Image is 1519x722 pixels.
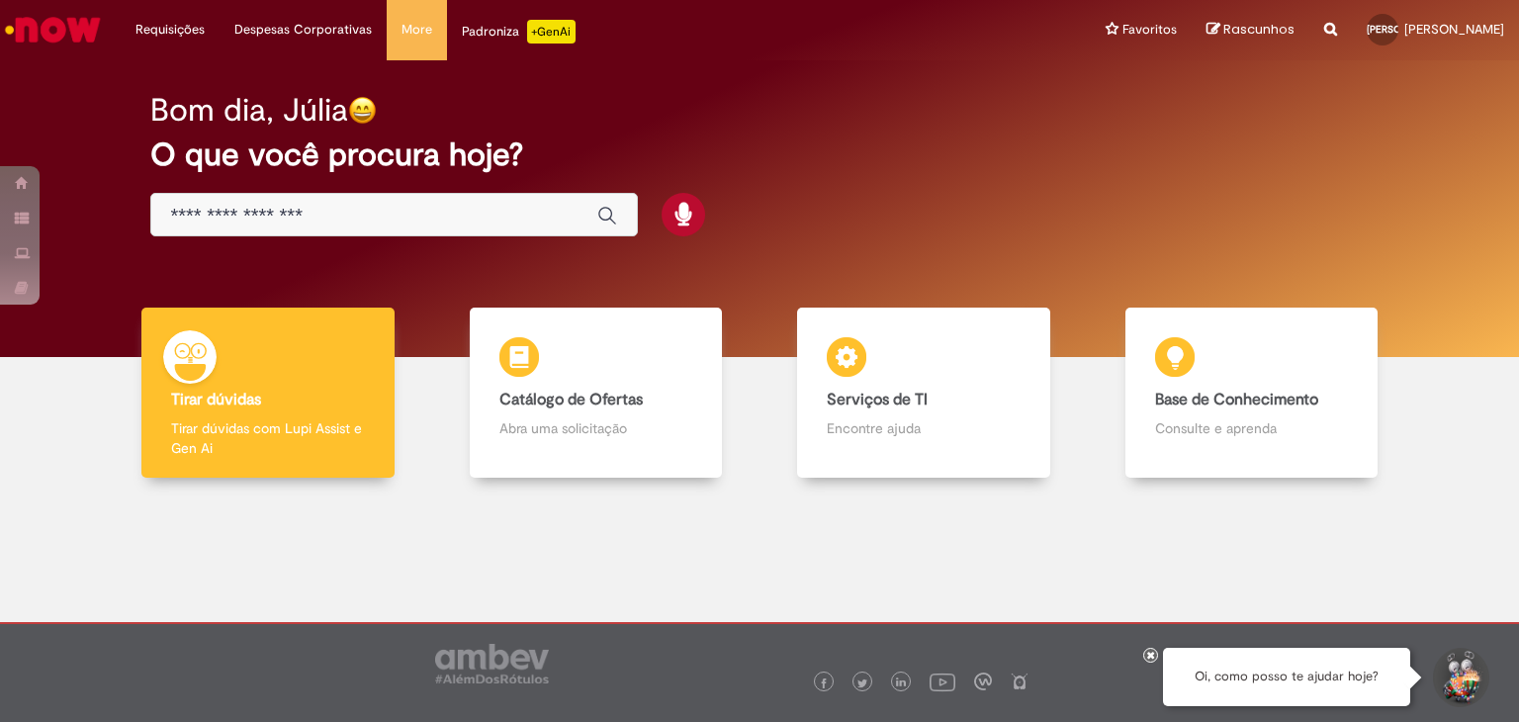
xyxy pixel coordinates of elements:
p: Encontre ajuda [827,418,1021,438]
div: Oi, como posso te ajudar hoje? [1163,648,1410,706]
a: Rascunhos [1206,21,1295,40]
span: More [402,20,432,40]
b: Catálogo de Ofertas [499,390,643,409]
span: Requisições [135,20,205,40]
span: Favoritos [1122,20,1177,40]
a: Catálogo de Ofertas Abra uma solicitação [432,308,760,479]
img: logo_footer_ambev_rotulo_gray.png [435,644,549,683]
b: Tirar dúvidas [171,390,261,409]
p: Consulte e aprenda [1155,418,1349,438]
p: Abra uma solicitação [499,418,693,438]
div: Padroniza [462,20,576,44]
span: [PERSON_NAME] [1367,23,1444,36]
b: Serviços de TI [827,390,928,409]
img: happy-face.png [348,96,377,125]
img: logo_footer_workplace.png [974,673,992,690]
b: Base de Conhecimento [1155,390,1318,409]
img: logo_footer_naosei.png [1011,673,1028,690]
img: logo_footer_facebook.png [819,678,829,688]
span: Rascunhos [1223,20,1295,39]
a: Serviços de TI Encontre ajuda [759,308,1088,479]
img: logo_footer_youtube.png [930,669,955,694]
img: logo_footer_linkedin.png [896,677,906,689]
button: Iniciar Conversa de Suporte [1430,648,1489,707]
a: Base de Conhecimento Consulte e aprenda [1088,308,1416,479]
img: logo_footer_twitter.png [857,678,867,688]
p: Tirar dúvidas com Lupi Assist e Gen Ai [171,418,365,458]
img: ServiceNow [2,10,104,49]
span: Despesas Corporativas [234,20,372,40]
span: [PERSON_NAME] [1404,21,1504,38]
a: Tirar dúvidas Tirar dúvidas com Lupi Assist e Gen Ai [104,308,432,479]
h2: Bom dia, Júlia [150,93,348,128]
p: +GenAi [527,20,576,44]
h2: O que você procura hoje? [150,137,1370,172]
